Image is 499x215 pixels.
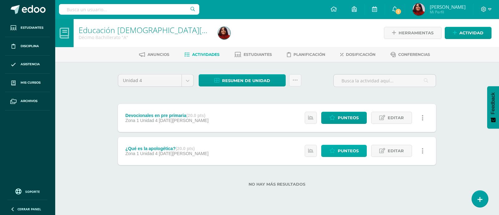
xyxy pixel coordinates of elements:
img: d248c094c19dab2ae85806b15bf65b8b.png [218,27,230,39]
span: Resumen de unidad [222,75,270,86]
span: Disciplina [21,44,39,49]
span: Conferencias [398,52,430,57]
span: Actividad [459,27,483,39]
div: ¿Qué es la apologética? [125,146,209,151]
span: Punteos [338,112,359,124]
a: Conferencias [390,50,430,60]
a: Mis cursos [5,74,50,92]
span: Editar [388,112,404,124]
button: Feedback - Mostrar encuesta [487,86,499,129]
a: Planificación [287,50,325,60]
a: Unidad 4 [118,75,193,86]
a: Estudiantes [5,19,50,37]
h1: Educación Cristiana Bach IV [79,26,211,34]
span: Cerrar panel [17,207,41,211]
span: Archivos [21,99,37,104]
span: Actividades [192,52,220,57]
a: Disciplina [5,37,50,56]
a: Anuncios [139,50,169,60]
span: 1 [395,8,402,15]
span: [PERSON_NAME] [430,4,466,10]
a: Actividad [445,27,492,39]
span: Punteos [338,145,359,157]
span: [DATE][PERSON_NAME] [159,118,208,123]
span: [DATE][PERSON_NAME] [159,151,208,156]
a: Punteos [321,145,367,157]
strong: (20.0 pts) [176,146,195,151]
div: Devocionales en pre primaria [125,113,209,118]
span: Planificación [293,52,325,57]
input: Busca un usuario... [59,4,199,15]
a: Punteos [321,112,367,124]
a: Asistencia [5,56,50,74]
span: Dosificación [346,52,375,57]
a: Educación [DEMOGRAPHIC_DATA][PERSON_NAME] IV [79,25,267,35]
img: d248c094c19dab2ae85806b15bf65b8b.png [413,3,425,16]
a: Resumen de unidad [199,74,286,86]
strong: (20.0 pts) [186,113,205,118]
span: Zona 1 Unidad 4 [125,151,158,156]
span: Feedback [490,92,496,114]
span: Soporte [25,189,40,194]
a: Archivos [5,92,50,110]
label: No hay más resultados [118,182,436,187]
span: Editar [388,145,404,157]
a: Soporte [7,187,47,195]
a: Actividades [184,50,220,60]
span: Zona 1 Unidad 4 [125,118,158,123]
span: Estudiantes [21,25,43,30]
span: Asistencia [21,62,40,67]
span: Mis cursos [21,80,41,85]
span: Unidad 4 [123,75,177,86]
a: Estudiantes [235,50,272,60]
span: Anuncios [148,52,169,57]
div: Décimo Bachillerato 'A' [79,34,211,40]
span: Herramientas [399,27,434,39]
input: Busca la actividad aquí... [334,75,436,87]
a: Herramientas [384,27,442,39]
a: Dosificación [340,50,375,60]
span: Estudiantes [244,52,272,57]
span: Mi Perfil [430,9,466,15]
